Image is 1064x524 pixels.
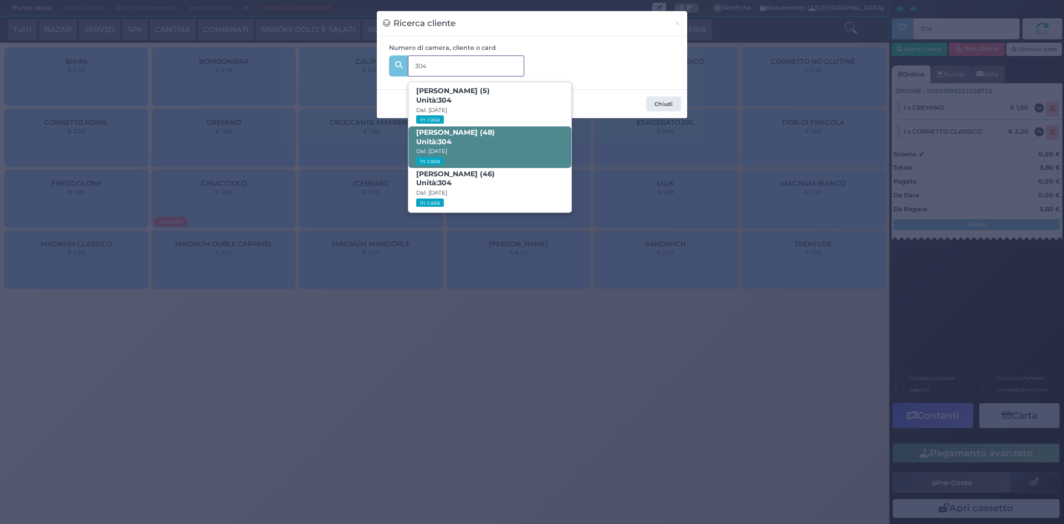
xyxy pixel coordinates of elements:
b: [PERSON_NAME] (46) [416,170,495,187]
span: × [674,17,681,29]
small: Dal: [DATE] [416,147,447,155]
label: Numero di camera, cliente o card [389,43,496,53]
b: [PERSON_NAME] (5) [416,87,490,104]
h3: Ricerca cliente [383,17,456,30]
small: In casa [416,199,443,207]
span: Unità: [416,179,452,188]
strong: 304 [438,138,452,146]
strong: 304 [438,96,452,104]
small: Dal: [DATE] [416,106,447,114]
small: In casa [416,115,443,124]
button: Chiudi [646,96,681,112]
span: Unità: [416,96,452,105]
b: [PERSON_NAME] (48) [416,128,495,146]
strong: 304 [438,179,452,187]
small: Dal: [DATE] [416,189,447,196]
button: Chiudi [668,11,687,36]
input: Es. 'Mario Rossi', '220' o '108123234234' [408,55,524,77]
span: Unità: [416,138,452,147]
small: In casa [416,157,443,165]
